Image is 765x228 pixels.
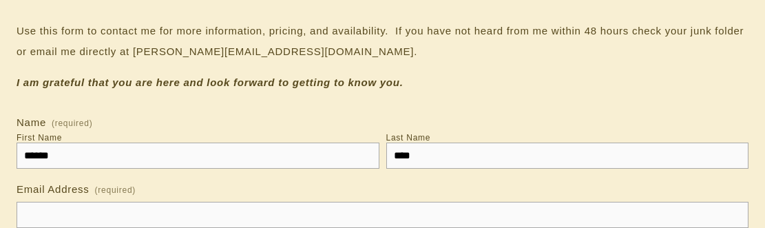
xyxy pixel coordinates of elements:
[52,119,93,127] span: (required)
[17,133,62,143] div: First Name
[17,116,46,128] span: Name
[17,21,748,62] p: Use this form to contact me for more information, pricing, and availability. If you have not hear...
[17,76,404,88] em: I am grateful that you are here and look forward to getting to know you.
[95,181,136,199] span: (required)
[386,133,431,143] div: Last Name
[17,183,90,195] span: Email Address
